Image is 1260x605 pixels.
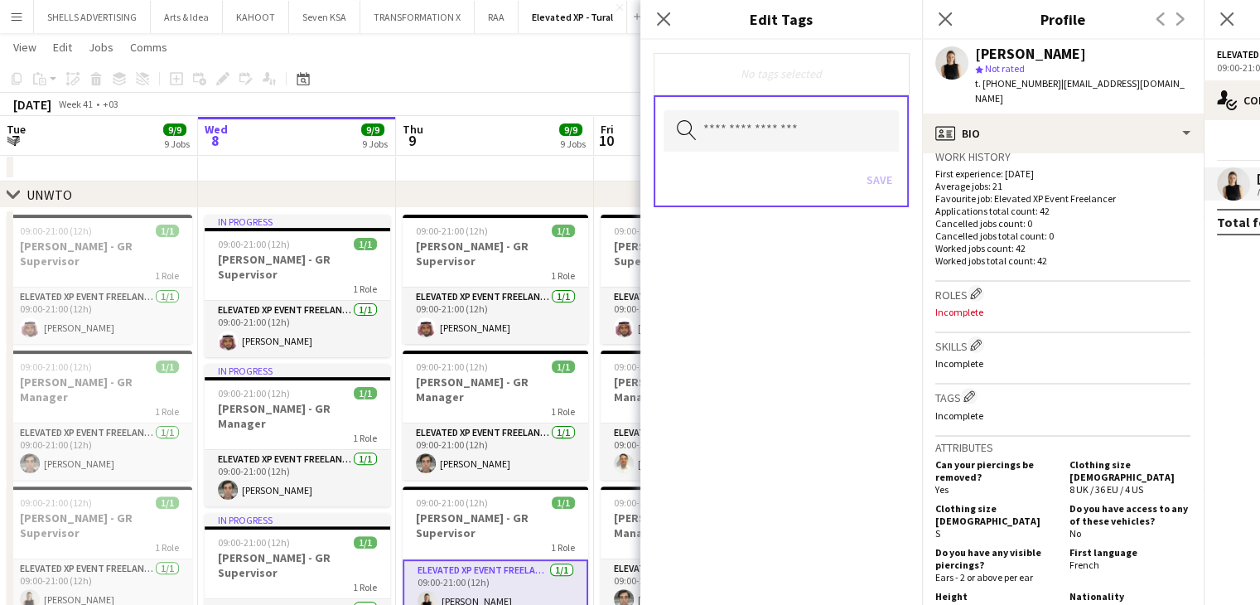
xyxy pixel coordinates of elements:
[935,388,1190,405] h3: Tags
[935,192,1190,205] p: Favourite job: Elevated XP Event Freelancer
[205,401,390,431] h3: [PERSON_NAME] - GR Manager
[601,122,614,137] span: Fri
[163,123,186,136] span: 9/9
[1069,590,1190,603] h5: Nationality
[935,149,1190,164] h3: Work history
[89,40,113,55] span: Jobs
[403,215,588,344] app-job-card: 09:00-21:00 (12h)1/1[PERSON_NAME] - GR Supervisor1 RoleElevated XP Event Freelancer1/109:00-21:00...
[552,496,575,509] span: 1/1
[935,440,1190,455] h3: Attributes
[205,450,390,506] app-card-role: Elevated XP Event Freelancer1/109:00-21:00 (12h)[PERSON_NAME]
[130,40,167,55] span: Comms
[403,122,423,137] span: Thu
[552,225,575,237] span: 1/1
[7,36,43,58] a: View
[416,225,488,237] span: 09:00-21:00 (12h)
[7,288,192,344] app-card-role: Elevated XP Event Freelancer1/109:00-21:00 (12h)[PERSON_NAME]
[218,387,290,399] span: 09:00-21:00 (12h)
[935,458,1056,483] h5: Can your piercings be removed?
[4,131,26,150] span: 7
[935,336,1190,354] h3: Skills
[353,283,377,295] span: 1 Role
[403,351,588,480] app-job-card: 09:00-21:00 (12h)1/1[PERSON_NAME] - GR Manager1 RoleElevated XP Event Freelancer1/109:00-21:00 (1...
[205,550,390,580] h3: [PERSON_NAME] - GR Supervisor
[205,513,390,526] div: In progress
[223,1,289,33] button: KAHOOT
[551,541,575,554] span: 1 Role
[362,138,388,150] div: 9 Jobs
[13,96,51,113] div: [DATE]
[935,254,1190,267] p: Worked jobs total count: 42
[551,405,575,418] span: 1 Role
[354,238,377,250] span: 1/1
[598,131,614,150] span: 10
[922,8,1204,30] h3: Profile
[20,361,92,373] span: 09:00-21:00 (12h)
[205,215,390,357] app-job-card: In progress09:00-21:00 (12h)1/1[PERSON_NAME] - GR Supervisor1 RoleElevated XP Event Freelancer1/1...
[403,288,588,344] app-card-role: Elevated XP Event Freelancer1/109:00-21:00 (12h)[PERSON_NAME]
[7,375,192,404] h3: [PERSON_NAME] - GR Manager
[27,186,72,203] div: UNWTO
[935,285,1190,302] h3: Roles
[354,387,377,399] span: 1/1
[155,405,179,418] span: 1 Role
[601,375,786,404] h3: [PERSON_NAME] - Transport Manager
[1069,458,1190,483] h5: Clothing size [DEMOGRAPHIC_DATA]
[353,581,377,593] span: 1 Role
[601,288,786,344] app-card-role: Elevated XP Event Freelancer1/109:00-21:00 (12h)[PERSON_NAME]
[1069,527,1081,540] span: No
[416,496,488,509] span: 09:00-21:00 (12h)
[519,1,627,33] button: Elevated XP - Tural
[935,546,1056,571] h5: Do you have any visible piercings?
[935,357,1190,370] p: Incomplete
[202,131,228,150] span: 8
[935,217,1190,230] p: Cancelled jobs count: 0
[82,36,120,58] a: Jobs
[155,269,179,282] span: 1 Role
[7,511,192,540] h3: [PERSON_NAME] - GR Supervisor
[935,527,940,540] span: S
[360,1,475,33] button: TRANSFORMATION X
[13,40,36,55] span: View
[205,364,390,377] div: In progress
[1069,546,1190,559] h5: First language
[289,1,360,33] button: Seven KSA
[935,205,1190,217] p: Applications total count: 42
[400,131,423,150] span: 9
[640,8,922,30] h3: Edit Tags
[403,375,588,404] h3: [PERSON_NAME] - GR Manager
[20,225,92,237] span: 09:00-21:00 (12h)
[205,252,390,282] h3: [PERSON_NAME] - GR Supervisor
[7,423,192,480] app-card-role: Elevated XP Event Freelancer1/109:00-21:00 (12h)[PERSON_NAME]
[601,239,786,269] h3: [PERSON_NAME] - GR Supervisor
[218,536,290,549] span: 09:00-21:00 (12h)
[935,306,1190,318] p: Incomplete
[601,351,786,480] app-job-card: 09:00-21:00 (12h)1/1[PERSON_NAME] - Transport Manager1 RoleElevated XP Event Freelancer1/109:00-2...
[46,36,79,58] a: Edit
[7,351,192,480] app-job-card: 09:00-21:00 (12h)1/1[PERSON_NAME] - GR Manager1 RoleElevated XP Event Freelancer1/109:00-21:00 (1...
[403,239,588,269] h3: [PERSON_NAME] - GR Supervisor
[475,1,519,33] button: RAA
[7,215,192,344] app-job-card: 09:00-21:00 (12h)1/1[PERSON_NAME] - GR Supervisor1 RoleElevated XP Event Freelancer1/109:00-21:00...
[205,122,228,137] span: Wed
[935,502,1056,527] h5: Clothing size [DEMOGRAPHIC_DATA]
[935,483,949,496] span: Yes
[935,230,1190,242] p: Cancelled jobs total count: 0
[975,46,1086,61] div: [PERSON_NAME]
[935,242,1190,254] p: Worked jobs count: 42
[156,225,179,237] span: 1/1
[667,66,896,81] div: No tags selected
[935,180,1190,192] p: Average jobs: 21
[985,62,1025,75] span: Not rated
[601,423,786,480] app-card-role: Elevated XP Event Freelancer1/109:00-21:00 (12h)[PERSON_NAME]
[1069,559,1099,571] span: French
[354,536,377,549] span: 1/1
[1069,483,1143,496] span: 8 UK / 36 EU / 4 US
[353,432,377,444] span: 1 Role
[614,496,686,509] span: 09:00-21:00 (12h)
[552,361,575,373] span: 1/1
